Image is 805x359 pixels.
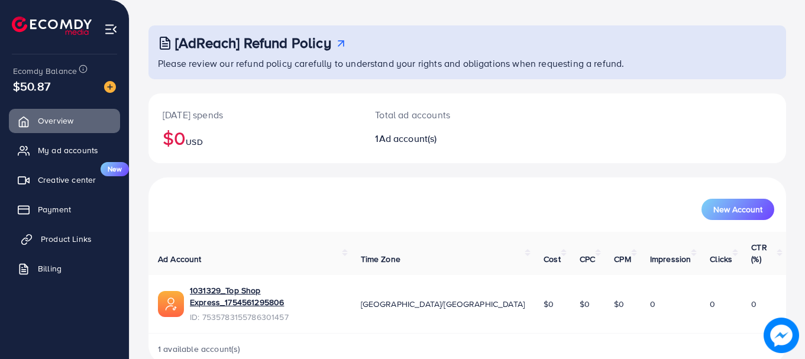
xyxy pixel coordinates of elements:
[190,284,342,309] a: 1031329_Top Shop Express_1754561295806
[13,77,50,95] span: $50.87
[104,22,118,36] img: menu
[751,298,756,310] span: 0
[544,298,554,310] span: $0
[186,136,202,148] span: USD
[158,56,779,70] p: Please review our refund policy carefully to understand your rights and obligations when requesti...
[38,115,73,127] span: Overview
[580,298,590,310] span: $0
[163,108,347,122] p: [DATE] spends
[158,253,202,265] span: Ad Account
[764,318,799,353] img: image
[13,65,77,77] span: Ecomdy Balance
[175,34,331,51] h3: [AdReach] Refund Policy
[713,205,762,214] span: New Account
[710,253,732,265] span: Clicks
[38,174,96,186] span: Creative center
[101,162,129,176] span: New
[650,253,691,265] span: Impression
[379,132,437,145] span: Ad account(s)
[375,108,506,122] p: Total ad accounts
[9,257,120,280] a: Billing
[580,253,595,265] span: CPC
[544,253,561,265] span: Cost
[650,298,655,310] span: 0
[361,298,525,310] span: [GEOGRAPHIC_DATA]/[GEOGRAPHIC_DATA]
[38,203,71,215] span: Payment
[104,81,116,93] img: image
[38,263,62,274] span: Billing
[361,253,400,265] span: Time Zone
[9,109,120,132] a: Overview
[158,291,184,317] img: ic-ads-acc.e4c84228.svg
[190,311,342,323] span: ID: 7535783155786301457
[375,133,506,144] h2: 1
[614,298,624,310] span: $0
[9,168,120,192] a: Creative centerNew
[163,127,347,149] h2: $0
[12,17,92,35] img: logo
[614,253,631,265] span: CPM
[9,227,120,251] a: Product Links
[751,241,767,265] span: CTR (%)
[41,233,92,245] span: Product Links
[9,198,120,221] a: Payment
[9,138,120,162] a: My ad accounts
[710,298,715,310] span: 0
[701,199,774,220] button: New Account
[38,144,98,156] span: My ad accounts
[158,343,241,355] span: 1 available account(s)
